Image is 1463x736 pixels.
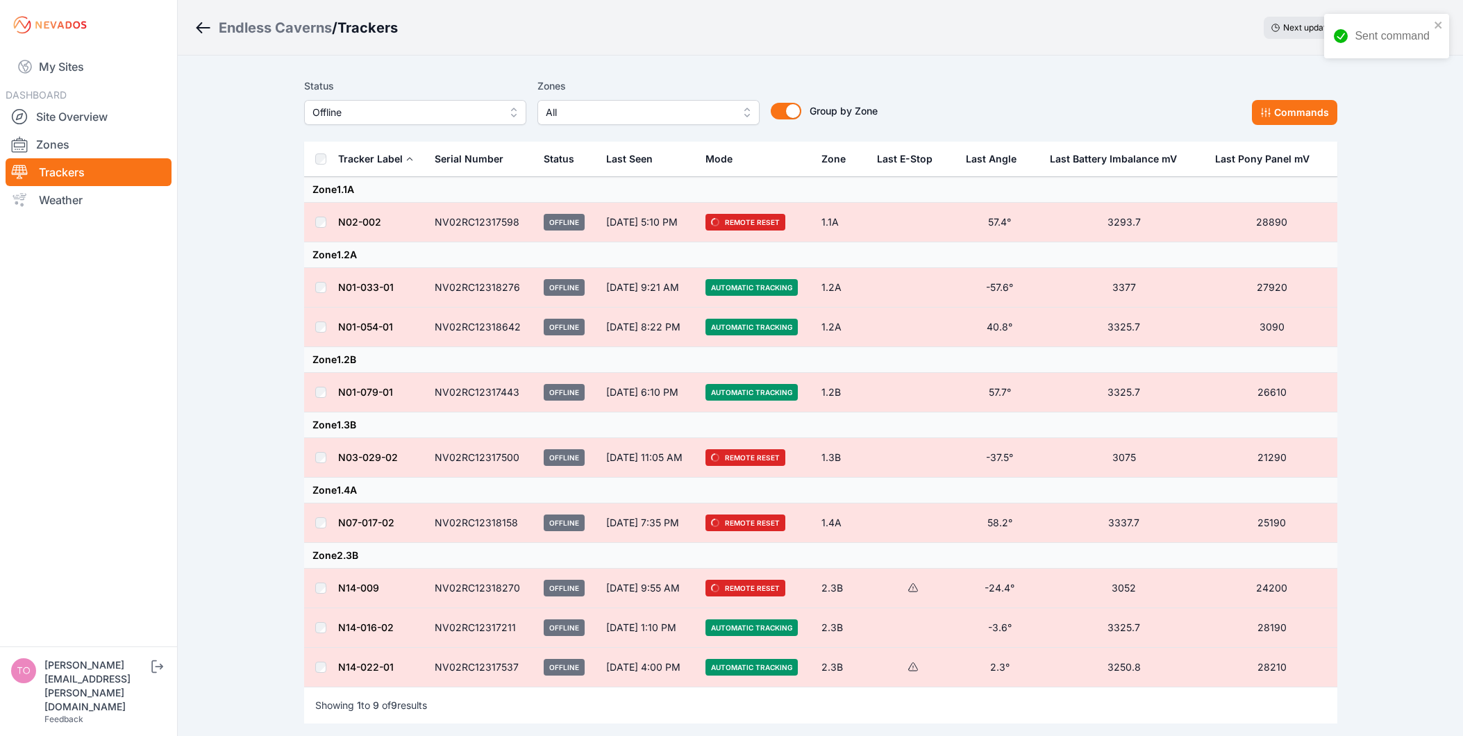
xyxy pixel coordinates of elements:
[426,308,536,347] td: NV02RC12318642
[1215,142,1321,176] button: Last Pony Panel mV
[391,699,397,711] span: 9
[598,203,697,242] td: [DATE] 5:10 PM
[426,373,536,412] td: NV02RC12317443
[705,659,798,676] span: Automatic Tracking
[373,699,379,711] span: 9
[1207,569,1337,608] td: 24200
[966,152,1017,166] div: Last Angle
[544,384,585,401] span: Offline
[598,608,697,648] td: [DATE] 1:10 PM
[958,308,1042,347] td: 40.8°
[877,142,944,176] button: Last E-Stop
[598,308,697,347] td: [DATE] 8:22 PM
[958,648,1042,687] td: 2.3°
[813,438,869,478] td: 1.3B
[544,659,585,676] span: Offline
[338,582,379,594] a: N14-009
[338,216,381,228] a: N02-002
[315,699,427,712] p: Showing to of results
[705,214,785,231] span: Remote Reset
[810,105,878,117] span: Group by Zone
[304,478,1337,503] td: Zone 1.4A
[544,580,585,596] span: Offline
[332,18,337,37] span: /
[705,515,785,531] span: Remote Reset
[426,268,536,308] td: NV02RC12318276
[6,186,172,214] a: Weather
[705,384,798,401] span: Automatic Tracking
[426,438,536,478] td: NV02RC12317500
[426,608,536,648] td: NV02RC12317211
[44,658,149,714] div: [PERSON_NAME][EMAIL_ADDRESS][PERSON_NAME][DOMAIN_NAME]
[338,661,394,673] a: N14-022-01
[598,438,697,478] td: [DATE] 11:05 AM
[705,580,785,596] span: Remote Reset
[958,268,1042,308] td: -57.6°
[1207,203,1337,242] td: 28890
[6,131,172,158] a: Zones
[426,503,536,543] td: NV02RC12318158
[598,268,697,308] td: [DATE] 9:21 AM
[304,347,1337,373] td: Zone 1.2B
[6,158,172,186] a: Trackers
[813,373,869,412] td: 1.2B
[6,89,67,101] span: DASHBOARD
[304,543,1337,569] td: Zone 2.3B
[598,503,697,543] td: [DATE] 7:35 PM
[435,152,503,166] div: Serial Number
[598,648,697,687] td: [DATE] 4:00 PM
[1252,100,1337,125] button: Commands
[958,608,1042,648] td: -3.6°
[537,78,760,94] label: Zones
[813,648,869,687] td: 2.3B
[958,373,1042,412] td: 57.7°
[1042,438,1207,478] td: 3075
[877,152,933,166] div: Last E-Stop
[958,203,1042,242] td: 57.4°
[544,279,585,296] span: Offline
[1207,503,1337,543] td: 25190
[544,449,585,466] span: Offline
[705,279,798,296] span: Automatic Tracking
[1042,608,1207,648] td: 3325.7
[338,142,414,176] button: Tracker Label
[6,50,172,83] a: My Sites
[966,142,1028,176] button: Last Angle
[1207,608,1337,648] td: 28190
[606,142,689,176] div: Last Seen
[426,203,536,242] td: NV02RC12317598
[958,438,1042,478] td: -37.5°
[1042,648,1207,687] td: 3250.8
[705,152,733,166] div: Mode
[1042,373,1207,412] td: 3325.7
[598,569,697,608] td: [DATE] 9:55 AM
[338,517,394,528] a: N07-017-02
[958,569,1042,608] td: -24.4°
[1207,268,1337,308] td: 27920
[821,152,846,166] div: Zone
[11,14,89,36] img: Nevados
[705,319,798,335] span: Automatic Tracking
[705,449,785,466] span: Remote Reset
[337,18,398,37] h3: Trackers
[1050,152,1177,166] div: Last Battery Imbalance mV
[338,321,393,333] a: N01-054-01
[1355,28,1430,44] div: Sent command
[435,142,515,176] button: Serial Number
[1042,203,1207,242] td: 3293.7
[312,104,499,121] span: Offline
[813,268,869,308] td: 1.2A
[544,152,574,166] div: Status
[219,18,332,37] a: Endless Caverns
[304,177,1337,203] td: Zone 1.1A
[338,281,394,293] a: N01-033-01
[44,714,83,724] a: Feedback
[304,412,1337,438] td: Zone 1.3B
[338,386,393,398] a: N01-079-01
[194,10,398,46] nav: Breadcrumb
[546,104,732,121] span: All
[1050,142,1188,176] button: Last Battery Imbalance mV
[544,214,585,231] span: Offline
[813,503,869,543] td: 1.4A
[304,242,1337,268] td: Zone 1.2A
